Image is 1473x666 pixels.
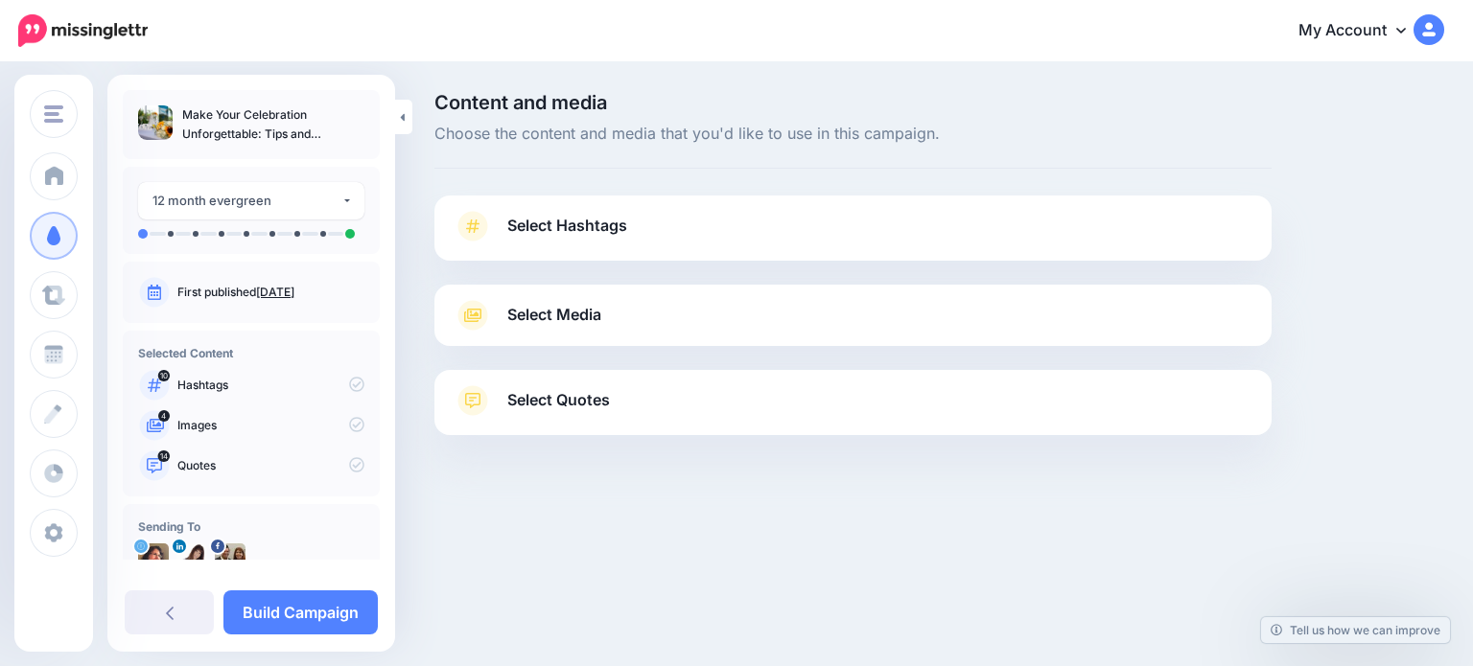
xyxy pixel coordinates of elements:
img: 8fVX9xhV-1030.jpg [138,543,169,574]
p: Quotes [177,457,364,474]
p: Images [177,417,364,434]
a: Select Hashtags [454,211,1252,261]
span: Select Quotes [507,387,610,413]
img: Missinglettr [18,14,148,47]
h4: Selected Content [138,346,364,360]
p: Hashtags [177,377,364,394]
img: 8656157e5874f351f9a7ab09fdd86ee3_thumb.jpg [138,105,173,140]
span: 14 [158,450,171,462]
span: 10 [158,370,170,381]
img: menu.png [44,105,63,123]
button: 12 month evergreen [138,182,364,219]
a: My Account [1279,8,1444,55]
a: [DATE] [256,285,294,299]
span: Select Media [507,302,601,328]
a: Select Media [454,300,1252,331]
h4: Sending To [138,519,364,534]
p: First published [177,284,364,301]
span: Content and media [434,93,1272,112]
a: Select Quotes [454,385,1252,435]
span: Choose the content and media that you'd like to use in this campaign. [434,122,1272,147]
span: Select Hashtags [507,213,627,239]
div: 12 month evergreen [152,190,341,212]
img: 12936747_1161812117171759_1944406923517990801_n-bsa9643.jpg [215,543,245,574]
span: 4 [158,410,170,422]
a: Tell us how we can improve [1261,617,1450,643]
p: Make Your Celebration Unforgettable: Tips and Inspiration for Your Wedding Reception [182,105,364,144]
img: 1516360853059-36439.png [176,543,207,574]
